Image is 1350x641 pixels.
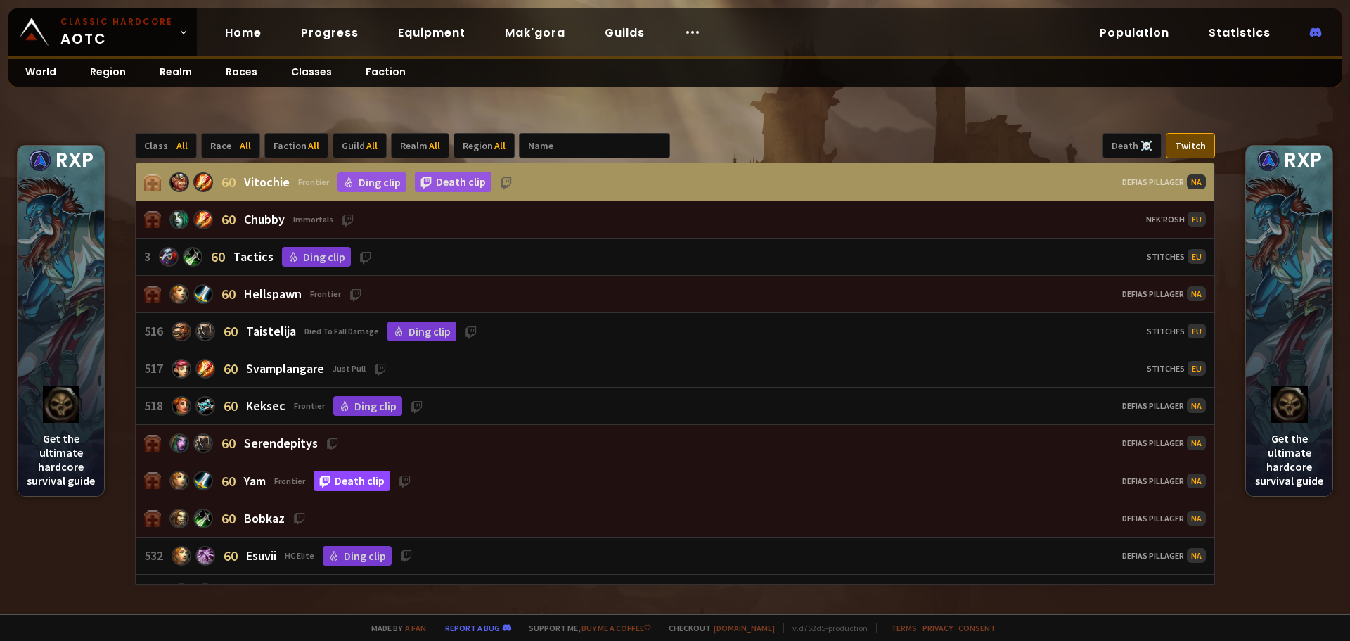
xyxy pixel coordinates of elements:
div: HC Elite [285,550,314,561]
div: 518 [144,398,172,414]
small: Classic Hardcore [60,15,173,28]
div: EU [1188,361,1206,376]
img: logo hc [43,386,79,423]
span: All [308,139,319,152]
a: [DOMAIN_NAME] [714,623,775,633]
div: Yam [244,473,305,489]
div: Defias Pillager [1122,436,1206,450]
a: 60VitochieFrontierDing clipDeath clipDefias Pillager NA [136,163,1214,201]
div: 516 [144,323,172,339]
div: Defias Pillager [1122,174,1206,189]
div: Defias Pillager [1122,474,1206,488]
a: 60HellspawnFrontierDefias Pillager NA [136,276,1214,313]
a: Terms [891,623,917,633]
div: Death ☠️ [1102,133,1162,158]
a: Privacy [922,623,953,633]
a: 53260EsuviiHC EliteDing clipDefias Pillager NA [136,538,1214,575]
a: Mak'gora [494,18,577,47]
span: All [366,139,378,152]
div: RXP [18,146,104,175]
div: Serendepitys [244,435,318,451]
div: Bobkaz [244,510,285,526]
a: Report a bug [445,623,500,633]
a: Home [214,18,273,47]
a: Statistics [1197,18,1282,47]
a: Death clip [415,172,491,192]
a: 60ChubbyImmortalsNek'Rosh EU [136,201,1214,239]
a: Faction [349,59,423,87]
div: 60 [221,509,236,527]
a: 60YamFrontierDeath clipDefias Pillager NA [136,462,1214,500]
a: Realm [143,59,209,87]
div: Guild [333,133,387,158]
div: EU [1188,324,1206,338]
a: Classic HardcoreAOTC [8,8,197,56]
div: Taistelija [246,323,379,339]
div: 60 [221,173,236,191]
img: rxp logo [29,149,51,172]
span: Support me, [520,623,651,633]
div: Twitch [1166,133,1215,158]
div: Region [454,133,515,158]
a: Death clip [314,471,390,491]
div: 3 [144,248,159,265]
div: 60 [224,547,238,564]
span: Checkout [660,623,775,633]
a: 60BobkazDefias Pillager NA [136,500,1214,538]
div: 60 [224,322,238,340]
div: NA [1187,286,1206,301]
a: Guilds [593,18,656,47]
a: 51760SvamplangareJust PullStitches EU [136,350,1214,388]
div: 60 [221,472,236,490]
a: 360TacticsDing clipStitches EU [136,239,1214,276]
a: Consent [958,623,996,633]
div: NA [1187,511,1206,526]
span: Made by [363,623,426,633]
a: 60SerendepitysDefias Pillager NA [136,425,1214,462]
div: Stitches [1147,361,1206,376]
div: Frontier [298,177,329,187]
div: Defias Pillager [1122,548,1206,563]
a: Population [1088,18,1181,47]
a: Region [73,59,143,87]
div: 60 [221,434,236,452]
a: World [8,59,73,87]
div: 532 [144,547,172,564]
a: rxp logoRXPlogo hcGet the ultimate hardcore survival guide [17,145,105,497]
div: Frontier [274,476,305,486]
div: NA [1187,174,1206,189]
a: 53360ReizoukoVidere EnjoyersDefias Pillager NA [136,575,1214,612]
a: 51660TaistelijaDied To Fall DamageDing clipStitches EU [136,313,1214,350]
a: Ding clip [333,396,402,416]
div: 60 [221,285,236,303]
a: Classes [274,59,349,87]
div: Frontier [310,288,341,299]
a: Ding clip [323,546,392,566]
div: Defias Pillager [1122,398,1206,413]
span: All [176,139,188,152]
a: Equipment [387,18,477,47]
a: Progress [290,18,370,47]
a: rxp logoRXPlogo hcGet the ultimate hardcore survival guide [1245,145,1333,497]
input: Name [519,133,670,158]
div: Race [201,133,260,158]
span: All [429,139,440,152]
span: All [240,139,251,152]
div: Keksec [246,398,325,414]
div: Tactics [233,248,274,265]
div: NA [1187,474,1206,488]
div: NA [1187,398,1206,413]
div: Realm [391,133,449,158]
div: Faction [264,133,328,158]
a: Ding clip [337,172,406,192]
div: Just Pull [333,363,366,374]
div: Defias Pillager [1122,511,1206,526]
div: Svamplangare [246,360,366,376]
a: Ding clip [387,322,456,341]
img: logo hc [1271,386,1308,423]
div: 60 [224,397,238,414]
span: v. d752d5 - production [783,623,868,633]
a: a fan [405,623,426,633]
div: Get the ultimate hardcore survival guide [18,378,104,496]
a: Races [209,59,274,87]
